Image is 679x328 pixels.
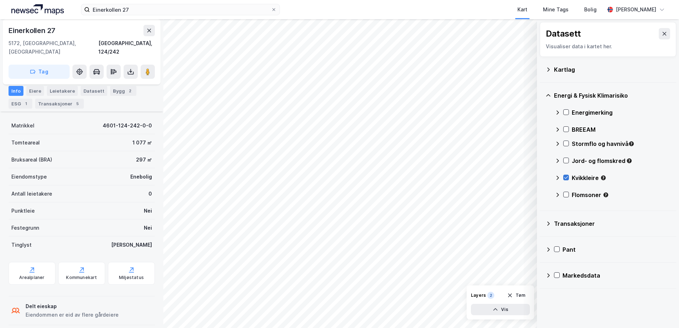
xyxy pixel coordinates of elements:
[47,86,78,96] div: Leietakere
[554,65,670,74] div: Kartlag
[26,302,119,311] div: Delt eieskap
[572,157,670,165] div: Jord- og flomskred
[66,275,97,280] div: Kommunekart
[546,42,670,51] div: Visualiser data i kartet her.
[603,192,609,198] div: Tooltip anchor
[35,99,84,109] div: Transaksjoner
[130,173,152,181] div: Enebolig
[110,86,136,96] div: Bygg
[9,25,57,36] div: Einerkollen 27
[572,140,670,148] div: Stormflo og havnivå
[81,86,107,96] div: Datasett
[471,304,530,315] button: Vis
[11,155,52,164] div: Bruksareal (BRA)
[11,138,40,147] div: Tomteareal
[11,190,52,198] div: Antall leietakere
[26,311,119,319] div: Eiendommen er eid av flere gårdeiere
[19,275,44,280] div: Arealplaner
[9,65,70,79] button: Tag
[572,191,670,199] div: Flomsoner
[74,100,81,107] div: 5
[584,5,597,14] div: Bolig
[90,4,271,15] input: Søk på adresse, matrikkel, gårdeiere, leietakere eller personer
[11,241,32,249] div: Tinglyst
[554,91,670,100] div: Energi & Fysisk Klimarisiko
[563,271,670,280] div: Markedsdata
[148,190,152,198] div: 0
[9,99,32,109] div: ESG
[9,86,23,96] div: Info
[628,141,635,147] div: Tooltip anchor
[22,100,29,107] div: 1
[126,87,134,94] div: 2
[103,121,152,130] div: 4601-124-242-0-0
[11,207,35,215] div: Punktleie
[26,86,44,96] div: Eiere
[132,138,152,147] div: 1 077 ㎡
[616,5,656,14] div: [PERSON_NAME]
[503,290,530,301] button: Tøm
[572,108,670,117] div: Energimerking
[643,294,679,328] div: Kontrollprogram for chat
[517,5,527,14] div: Kart
[144,207,152,215] div: Nei
[471,293,486,298] div: Layers
[119,275,144,280] div: Miljøstatus
[626,158,632,164] div: Tooltip anchor
[546,28,581,39] div: Datasett
[9,39,98,56] div: 5172, [GEOGRAPHIC_DATA], [GEOGRAPHIC_DATA]
[136,155,152,164] div: 297 ㎡
[11,121,34,130] div: Matrikkel
[98,39,155,56] div: [GEOGRAPHIC_DATA], 124/242
[11,173,47,181] div: Eiendomstype
[554,219,670,228] div: Transaksjoner
[600,175,607,181] div: Tooltip anchor
[563,245,670,254] div: Pant
[11,224,39,232] div: Festegrunn
[643,294,679,328] iframe: Chat Widget
[11,4,64,15] img: logo.a4113a55bc3d86da70a041830d287a7e.svg
[111,241,152,249] div: [PERSON_NAME]
[543,5,569,14] div: Mine Tags
[487,292,494,299] div: 2
[572,174,670,182] div: Kvikkleire
[144,224,152,232] div: Nei
[572,125,670,134] div: BREEAM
